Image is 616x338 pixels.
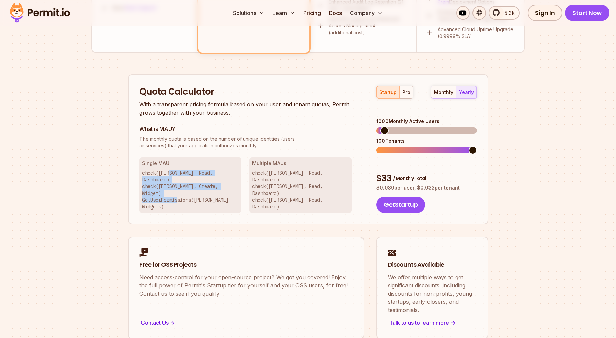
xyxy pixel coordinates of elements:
[139,318,353,327] div: Contact Us
[500,9,515,17] span: 5.3k
[565,5,609,21] a: Start Now
[326,6,345,20] a: Docs
[252,160,349,167] h3: Multiple MAUs
[139,136,352,142] span: The monthly quota is based on the number of unique identities (users
[139,273,353,298] p: Need access-control for your open-source project? We got you covered! Enjoy the full power of Per...
[170,319,175,327] span: ->
[139,136,352,149] p: or services) that your application authorizes monthly.
[139,86,352,98] h2: Quota Calculator
[139,261,353,269] h2: Free for OSS Projects
[142,170,239,210] p: check([PERSON_NAME], Read, Dashboard) check([PERSON_NAME], Create, Widget) GetUserPermissions([PE...
[393,175,426,182] span: / Monthly Total
[450,319,456,327] span: ->
[438,26,516,40] p: Advanced Cloud Uptime Upgrade (0.9999% SLA)
[376,118,477,125] div: 1000 Monthly Active Users
[388,318,477,327] div: Talk to us to learn more
[7,1,73,24] img: Permit logo
[388,261,477,269] h2: Discounts Available
[301,6,324,20] a: Pricing
[139,100,352,117] p: With a transparent pricing formula based on your user and tenant quotas, Permit grows together wi...
[252,170,349,210] p: check([PERSON_NAME], Read, Dashboard) check([PERSON_NAME], Read, Dashboard) check([PERSON_NAME], ...
[270,6,298,20] button: Learn
[489,6,520,20] a: 5.3k
[402,89,410,96] div: pro
[388,273,477,314] p: We offer multiple ways to get significant discounts, including discounts for non-profits, young s...
[376,138,477,144] div: 100 Tenants
[376,173,477,185] div: $ 33
[376,197,425,213] button: GetStartup
[434,89,453,96] div: monthly
[528,5,563,21] a: Sign In
[230,6,267,20] button: Solutions
[142,160,239,167] h3: Single MAU
[376,184,477,191] p: $ 0.030 per user, $ 0.033 per tenant
[347,6,386,20] button: Company
[139,125,352,133] h3: What is MAU?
